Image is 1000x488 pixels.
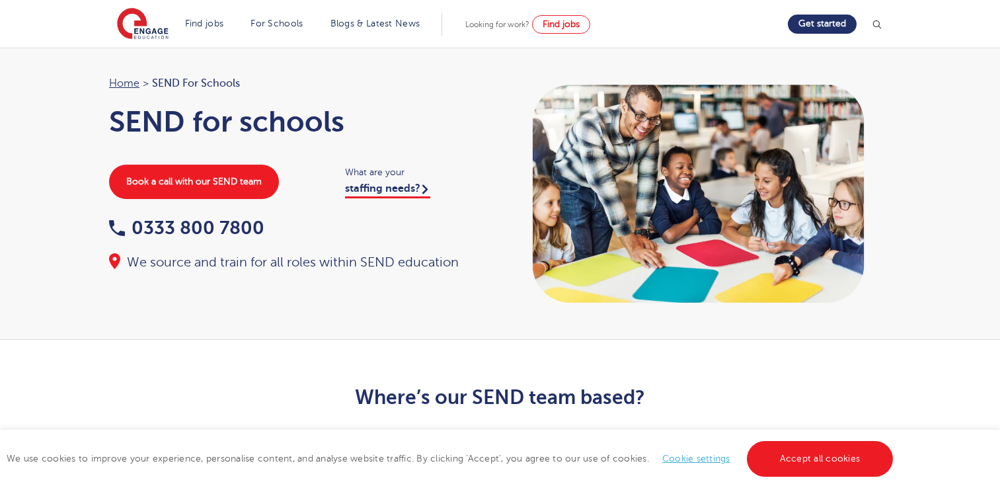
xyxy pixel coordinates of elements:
[543,19,580,29] span: Find jobs
[345,183,430,198] a: staffing needs?
[465,20,529,29] span: Looking for work?
[109,75,487,92] nav: breadcrumb
[109,77,139,89] a: Home
[117,8,169,41] img: Engage Education
[532,15,590,34] a: Find jobs
[109,165,279,199] a: Book a call with our SEND team
[176,386,824,409] h2: Where’s our SEND team based?
[109,218,264,238] a: 0333 800 7800
[109,105,487,138] h1: SEND for schools
[662,454,730,464] a: Cookie settings
[788,15,857,34] a: Get started
[330,19,420,28] a: Blogs & Latest News
[152,75,240,92] span: SEND for Schools
[250,19,303,28] a: For Schools
[185,19,224,28] a: Find jobs
[345,165,487,180] span: What are your
[747,441,894,477] a: Accept all cookies
[143,77,149,89] span: >
[7,454,896,464] span: We use cookies to improve your experience, personalise content, and analyse website traffic. By c...
[109,253,487,272] div: We source and train for all roles within SEND education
